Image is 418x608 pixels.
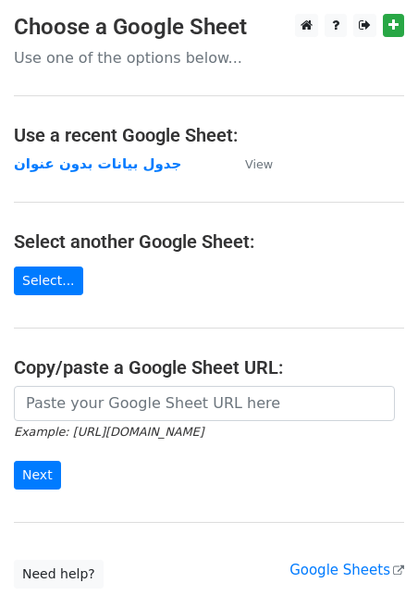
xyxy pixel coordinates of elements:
[14,230,404,253] h4: Select another Google Sheet:
[14,267,83,295] a: Select...
[289,562,404,578] a: Google Sheets
[14,14,404,41] h3: Choose a Google Sheet
[14,155,181,172] a: جدول بيانات بدون عنوان
[14,124,404,146] h4: Use a recent Google Sheet:
[14,356,404,378] h4: Copy/paste a Google Sheet URL:
[14,425,203,439] small: Example: [URL][DOMAIN_NAME]
[14,560,104,589] a: Need help?
[245,157,273,171] small: View
[14,48,404,68] p: Use one of the options below...
[14,461,61,490] input: Next
[227,155,273,172] a: View
[14,386,395,421] input: Paste your Google Sheet URL here
[326,519,418,608] iframe: Chat Widget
